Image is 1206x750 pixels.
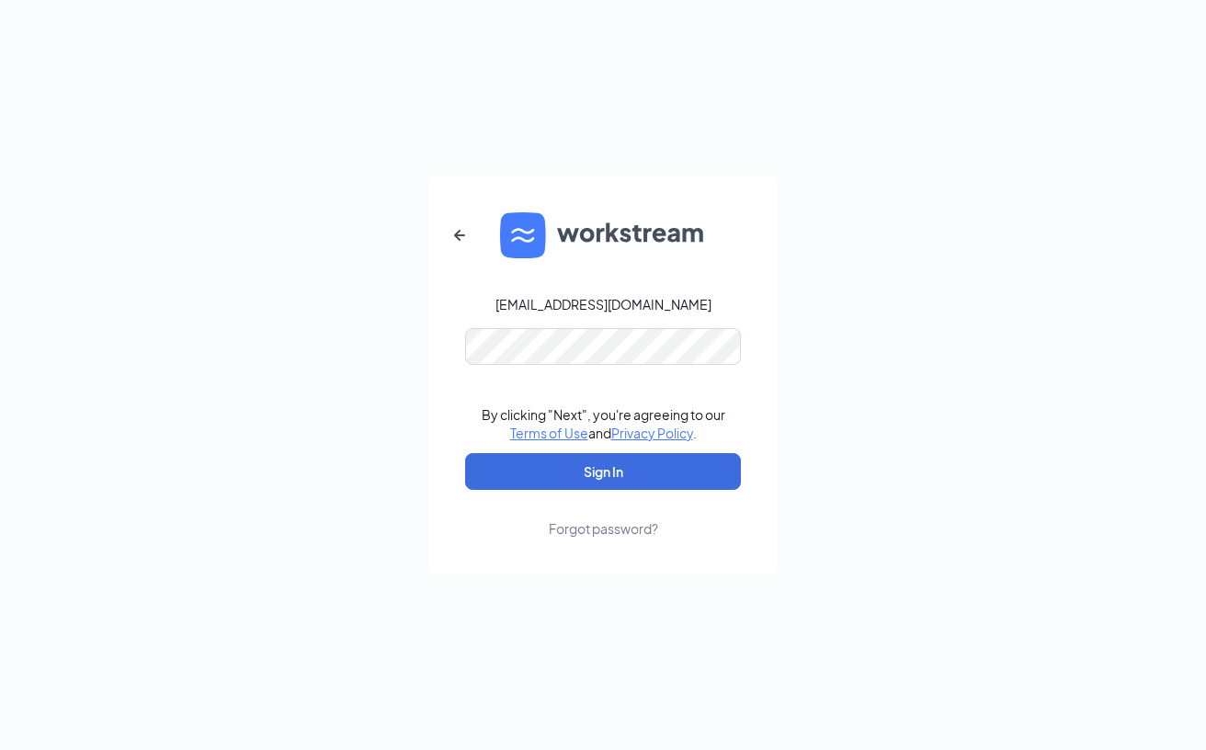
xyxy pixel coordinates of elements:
div: By clicking "Next", you're agreeing to our and . [482,405,725,442]
svg: ArrowLeftNew [449,224,471,246]
a: Forgot password? [549,490,658,538]
div: Forgot password? [549,519,658,538]
img: WS logo and Workstream text [500,212,706,258]
button: ArrowLeftNew [438,213,482,257]
a: Terms of Use [510,425,588,441]
button: Sign In [465,453,741,490]
a: Privacy Policy [611,425,693,441]
div: [EMAIL_ADDRESS][DOMAIN_NAME] [495,295,711,313]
